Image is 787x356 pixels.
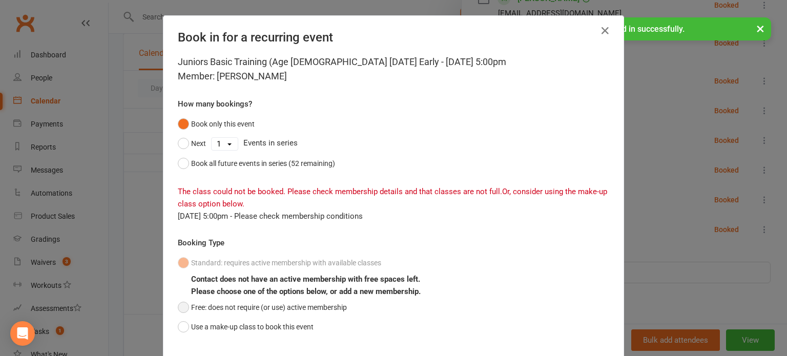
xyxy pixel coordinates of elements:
button: Use a make-up class to book this event [178,317,314,337]
div: Juniors Basic Training (Age [DEMOGRAPHIC_DATA] [DATE] Early - [DATE] 5:00pm Member: [PERSON_NAME] [178,55,609,83]
b: Contact does not have an active membership with free spaces left. [191,275,420,284]
button: Book all future events in series (52 remaining) [178,154,335,173]
button: Free: does not require (or use) active membership [178,298,347,317]
b: Please choose one of the options below, or add a new membership. [191,287,421,296]
div: [DATE] 5:00pm - Please check membership conditions [178,210,609,222]
button: Next [178,134,206,153]
div: Open Intercom Messenger [10,321,35,346]
div: Events in series [178,134,609,153]
label: Booking Type [178,237,224,249]
button: Close [597,23,613,39]
div: Book all future events in series (52 remaining) [191,158,335,169]
h4: Book in for a recurring event [178,30,609,45]
label: How many bookings? [178,98,252,110]
span: The class could not be booked. Please check membership details and that classes are not full. [178,187,502,196]
button: Book only this event [178,114,255,134]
